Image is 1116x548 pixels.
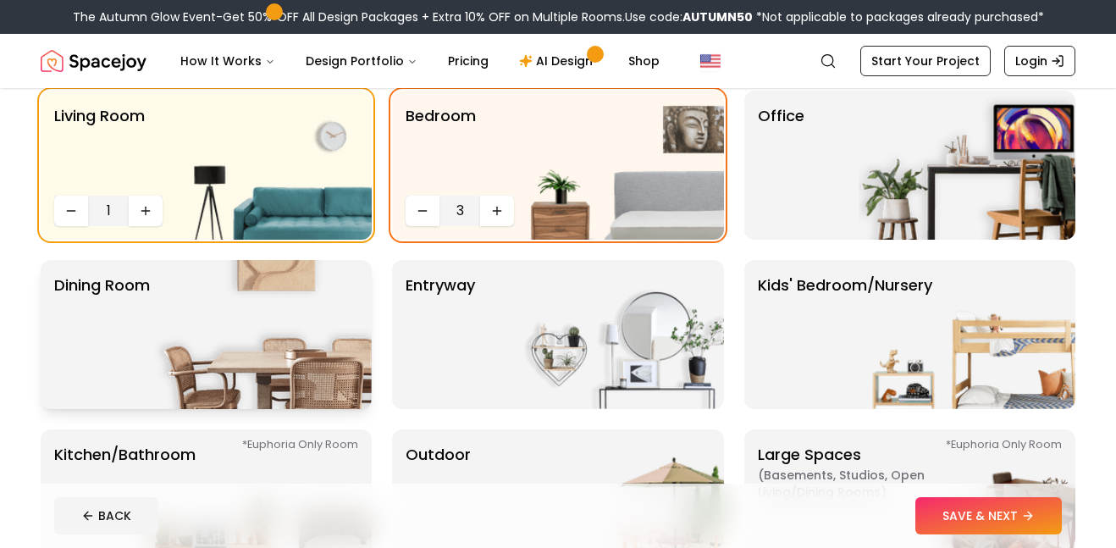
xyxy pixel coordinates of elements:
[167,44,289,78] button: How It Works
[506,44,611,78] a: AI Design
[54,497,158,534] button: BACK
[758,274,932,396] p: Kids' Bedroom/Nursery
[758,104,804,226] p: Office
[167,44,673,78] nav: Main
[1004,46,1075,76] a: Login
[129,196,163,226] button: Increase quantity
[406,196,439,226] button: Decrease quantity
[625,8,753,25] span: Use code:
[54,274,150,396] p: Dining Room
[292,44,431,78] button: Design Portfolio
[54,104,145,189] p: Living Room
[41,44,146,78] img: Spacejoy Logo
[406,274,475,396] p: entryway
[73,8,1044,25] div: The Autumn Glow Event-Get 50% OFF All Design Packages + Extra 10% OFF on Multiple Rooms.
[155,260,372,409] img: Dining Room
[507,91,724,240] img: Bedroom
[41,44,146,78] a: Spacejoy
[700,51,721,71] img: United States
[860,46,991,76] a: Start Your Project
[95,201,122,221] span: 1
[41,34,1075,88] nav: Global
[480,196,514,226] button: Increase quantity
[682,8,753,25] b: AUTUMN50
[758,467,970,501] span: ( Basements, Studios, Open living/dining rooms )
[859,91,1075,240] img: Office
[155,91,372,240] img: Living Room
[615,44,673,78] a: Shop
[446,201,473,221] span: 3
[915,497,1062,534] button: SAVE & NEXT
[859,260,1075,409] img: Kids' Bedroom/Nursery
[54,196,88,226] button: Decrease quantity
[507,260,724,409] img: entryway
[753,8,1044,25] span: *Not applicable to packages already purchased*
[406,104,476,189] p: Bedroom
[434,44,502,78] a: Pricing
